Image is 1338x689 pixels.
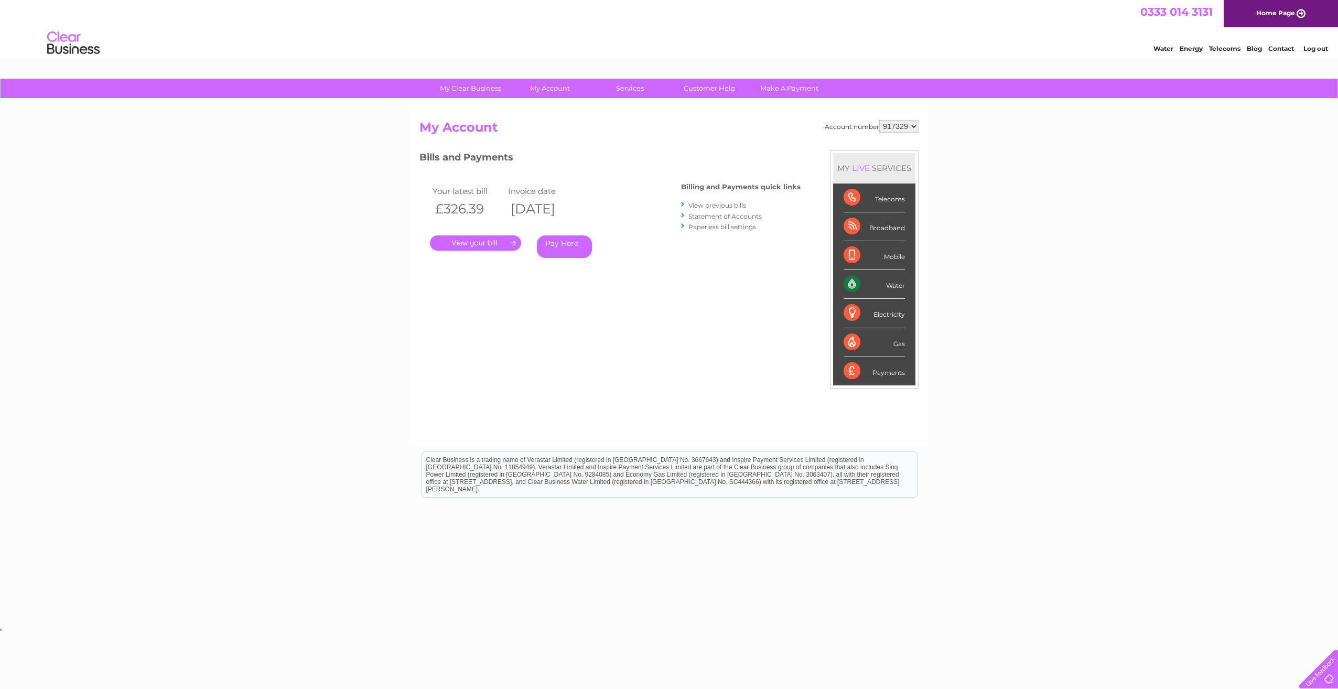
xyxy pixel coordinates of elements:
[666,79,753,98] a: Customer Help
[427,79,514,98] a: My Clear Business
[844,212,905,241] div: Broadband
[1303,45,1328,52] a: Log out
[850,163,872,173] div: LIVE
[844,357,905,385] div: Payments
[419,120,919,140] h2: My Account
[844,328,905,357] div: Gas
[1268,45,1294,52] a: Contact
[746,79,833,98] a: Make A Payment
[844,299,905,328] div: Electricity
[844,241,905,270] div: Mobile
[419,150,801,168] h3: Bills and Payments
[844,184,905,212] div: Telecoms
[688,201,746,209] a: View previous bills
[681,183,801,191] h4: Billing and Payments quick links
[1180,45,1203,52] a: Energy
[1247,45,1262,52] a: Blog
[1140,5,1213,18] a: 0333 014 3131
[507,79,594,98] a: My Account
[1209,45,1240,52] a: Telecoms
[587,79,673,98] a: Services
[1153,45,1173,52] a: Water
[825,120,919,133] div: Account number
[430,235,521,251] a: .
[430,184,505,198] td: Your latest bill
[430,198,505,220] th: £326.39
[47,27,100,59] img: logo.png
[844,270,905,299] div: Water
[833,153,915,183] div: MY SERVICES
[537,235,592,258] a: Pay Here
[688,212,762,220] a: Statement of Accounts
[422,6,918,51] div: Clear Business is a trading name of Verastar Limited (registered in [GEOGRAPHIC_DATA] No. 3667643...
[505,184,581,198] td: Invoice date
[688,223,756,231] a: Paperless bill settings
[505,198,581,220] th: [DATE]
